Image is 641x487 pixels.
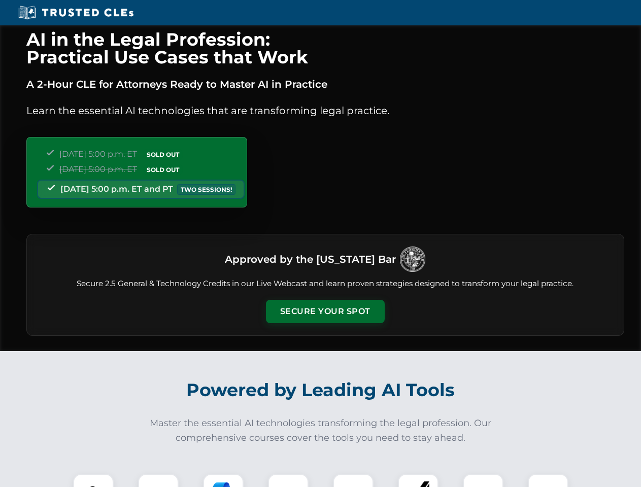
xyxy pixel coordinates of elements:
span: SOLD OUT [143,149,183,160]
img: Logo [400,247,425,272]
p: Secure 2.5 General & Technology Credits in our Live Webcast and learn proven strategies designed ... [39,278,612,290]
button: Secure Your Spot [266,300,385,323]
span: SOLD OUT [143,164,183,175]
h3: Approved by the [US_STATE] Bar [225,250,396,268]
img: Trusted CLEs [15,5,137,20]
p: Learn the essential AI technologies that are transforming legal practice. [26,102,624,119]
span: [DATE] 5:00 p.m. ET [59,164,137,174]
h2: Powered by Leading AI Tools [40,372,602,408]
h1: AI in the Legal Profession: Practical Use Cases that Work [26,30,624,66]
p: A 2-Hour CLE for Attorneys Ready to Master AI in Practice [26,76,624,92]
p: Master the essential AI technologies transforming the legal profession. Our comprehensive courses... [143,416,498,445]
span: [DATE] 5:00 p.m. ET [59,149,137,159]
